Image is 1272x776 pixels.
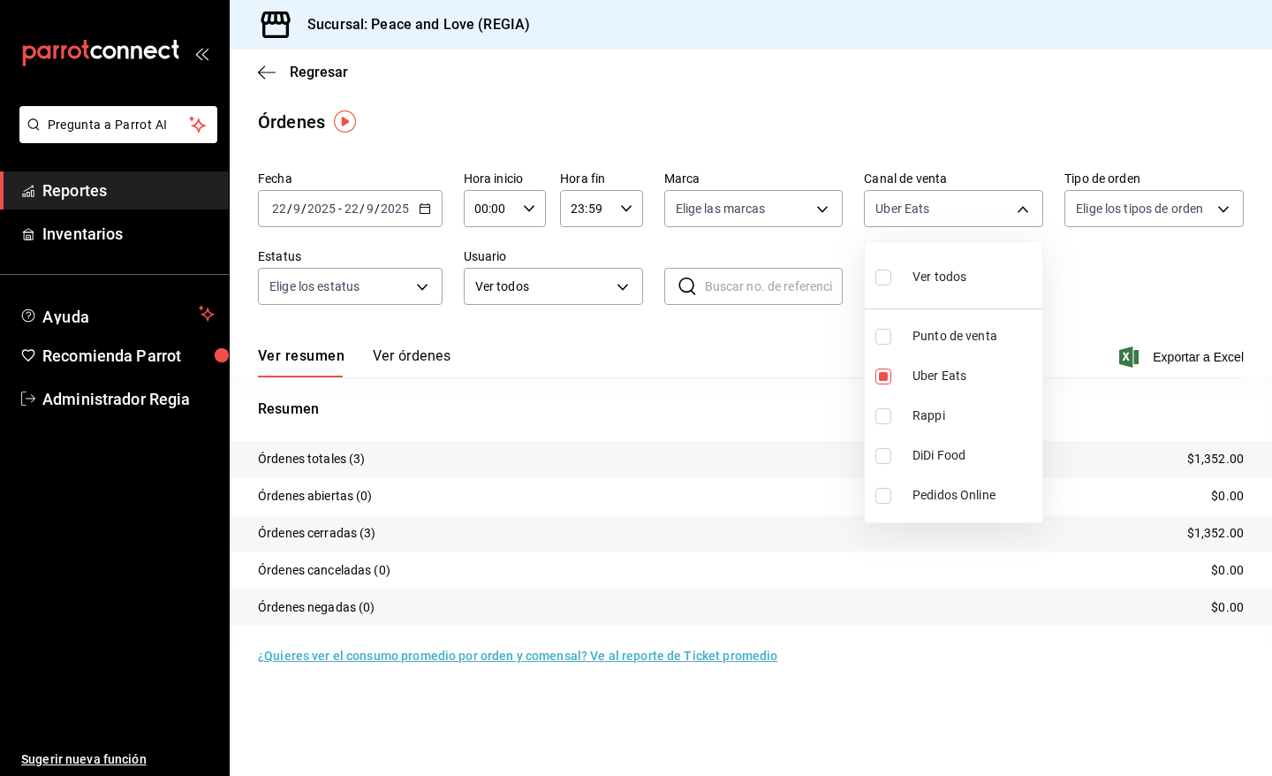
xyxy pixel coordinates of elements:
[334,110,356,133] img: Tooltip marker
[912,407,1035,425] span: Rappi
[912,367,1035,385] span: Uber Eats
[912,486,1035,505] span: Pedidos Online
[912,446,1035,465] span: DiDi Food
[912,268,966,286] span: Ver todos
[912,327,1035,346] span: Punto de venta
